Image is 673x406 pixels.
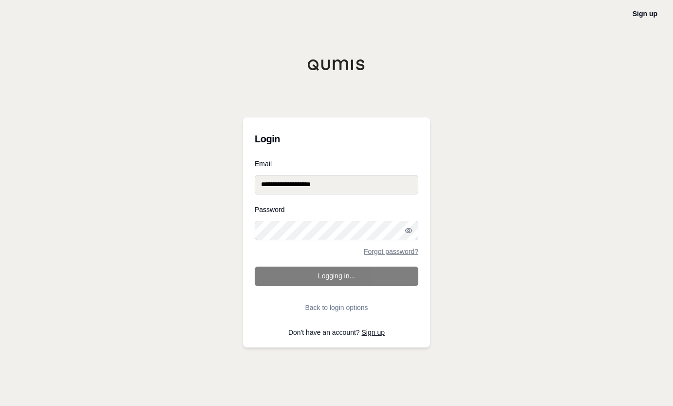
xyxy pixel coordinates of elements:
[307,59,366,71] img: Qumis
[255,298,418,317] button: Back to login options
[364,248,418,255] a: Forgot password?
[255,329,418,336] p: Don't have an account?
[255,160,418,167] label: Email
[362,329,385,336] a: Sign up
[255,129,418,149] h3: Login
[255,206,418,213] label: Password
[633,10,657,18] a: Sign up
